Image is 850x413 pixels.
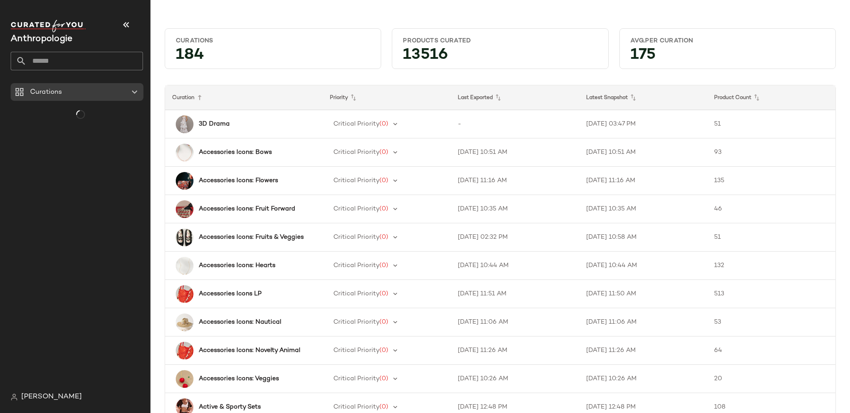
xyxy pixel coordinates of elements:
[707,337,835,365] td: 64
[379,319,388,325] span: (0)
[707,308,835,337] td: 53
[451,223,579,252] td: [DATE] 02:32 PM
[30,87,62,97] span: Curations
[176,342,193,359] img: 103522066_070_b
[707,167,835,195] td: 135
[451,280,579,308] td: [DATE] 11:51 AM
[379,206,388,212] span: (0)
[333,121,379,127] span: Critical Priority
[333,319,379,325] span: Critical Priority
[333,347,379,354] span: Critical Priority
[199,374,279,383] b: Accessories Icons: Veggies
[630,37,825,45] div: Avg.per Curation
[379,291,388,297] span: (0)
[579,85,707,110] th: Latest Snapshot
[707,223,835,252] td: 51
[199,402,261,412] b: Active & Sporty Sets
[176,200,193,218] img: 103040366_012_b14
[176,37,370,45] div: Curations
[11,20,86,32] img: cfy_white_logo.C9jOOHJF.svg
[451,138,579,167] td: [DATE] 10:51 AM
[333,291,379,297] span: Critical Priority
[396,49,604,65] div: 13516
[379,262,388,269] span: (0)
[379,404,388,410] span: (0)
[707,138,835,167] td: 93
[199,233,304,242] b: Accessories Icons: Fruits & Veggies
[451,195,579,223] td: [DATE] 10:35 AM
[199,317,281,327] b: Accessories Icons: Nautical
[707,252,835,280] td: 132
[169,49,377,65] div: 184
[379,375,388,382] span: (0)
[579,223,707,252] td: [DATE] 10:58 AM
[176,115,193,133] img: 92526904_011_b
[176,314,193,331] img: 102246196_040_b
[379,177,388,184] span: (0)
[21,392,82,402] span: [PERSON_NAME]
[623,49,832,65] div: 175
[707,110,835,138] td: 51
[176,257,193,275] img: 105080691_072_b
[11,34,73,44] span: Current Company Name
[579,138,707,167] td: [DATE] 10:51 AM
[176,285,193,303] img: 103522066_070_b
[379,347,388,354] span: (0)
[379,234,388,241] span: (0)
[333,234,379,241] span: Critical Priority
[333,375,379,382] span: Critical Priority
[451,167,579,195] td: [DATE] 11:16 AM
[199,261,275,270] b: Accessories Icons: Hearts
[176,370,193,388] img: 91036277_075_b
[707,365,835,393] td: 20
[451,308,579,337] td: [DATE] 11:06 AM
[451,85,579,110] th: Last Exported
[451,337,579,365] td: [DATE] 11:26 AM
[176,144,193,161] img: 104341623_066_b
[176,172,193,190] img: 103040366_060_b14
[165,85,323,110] th: Curation
[707,280,835,308] td: 513
[579,252,707,280] td: [DATE] 10:44 AM
[199,176,278,185] b: Accessories Icons: Flowers
[451,110,579,138] td: -
[579,110,707,138] td: [DATE] 03:47 PM
[579,195,707,223] td: [DATE] 10:35 AM
[333,149,379,156] span: Critical Priority
[403,37,597,45] div: Products Curated
[199,148,272,157] b: Accessories Icons: Bows
[333,404,379,410] span: Critical Priority
[451,252,579,280] td: [DATE] 10:44 AM
[199,119,230,129] b: 3D Drama
[333,177,379,184] span: Critical Priority
[11,394,18,401] img: svg%3e
[379,149,388,156] span: (0)
[199,204,295,214] b: Accessories Icons: Fruit Forward
[579,167,707,195] td: [DATE] 11:16 AM
[451,365,579,393] td: [DATE] 10:26 AM
[176,229,193,246] img: 103030789_001_b
[333,262,379,269] span: Critical Priority
[323,85,451,110] th: Priority
[379,121,388,127] span: (0)
[707,195,835,223] td: 46
[199,346,300,355] b: Accessories Icons: Novelty Animal
[579,308,707,337] td: [DATE] 11:06 AM
[333,206,379,212] span: Critical Priority
[707,85,835,110] th: Product Count
[199,289,262,298] b: Accessories Icons LP
[579,337,707,365] td: [DATE] 11:26 AM
[579,280,707,308] td: [DATE] 11:50 AM
[579,365,707,393] td: [DATE] 10:26 AM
